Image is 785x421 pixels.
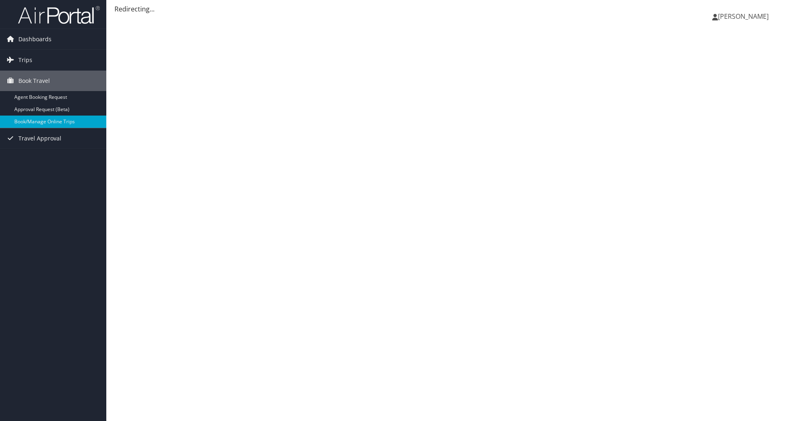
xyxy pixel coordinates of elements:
[18,50,32,70] span: Trips
[114,4,777,14] div: Redirecting...
[18,71,50,91] span: Book Travel
[18,128,61,149] span: Travel Approval
[712,4,777,29] a: [PERSON_NAME]
[18,5,100,25] img: airportal-logo.png
[718,12,769,21] span: [PERSON_NAME]
[18,29,52,49] span: Dashboards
